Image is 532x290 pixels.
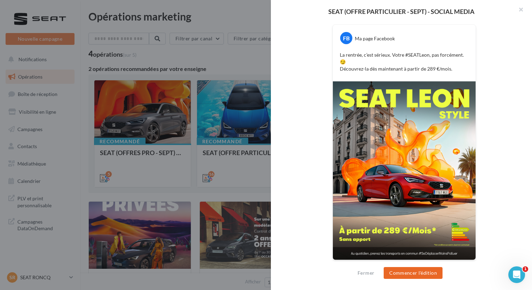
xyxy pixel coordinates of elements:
iframe: Intercom live chat [508,266,525,283]
button: Fermer [355,269,377,277]
button: Commencer l'édition [384,267,443,279]
div: La prévisualisation est non-contractuelle [332,260,476,269]
div: Ma page Facebook [355,35,395,42]
span: 1 [523,266,528,272]
p: La rentrée, c’est sérieux. Votre #SEATLeon, pas forcément. 😏 Découvrez-la dès maintenant à partir... [340,51,469,72]
div: FB [340,32,352,44]
div: SEAT (OFFRE PARTICULIER - SEPT) - SOCIAL MEDIA [282,8,521,15]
